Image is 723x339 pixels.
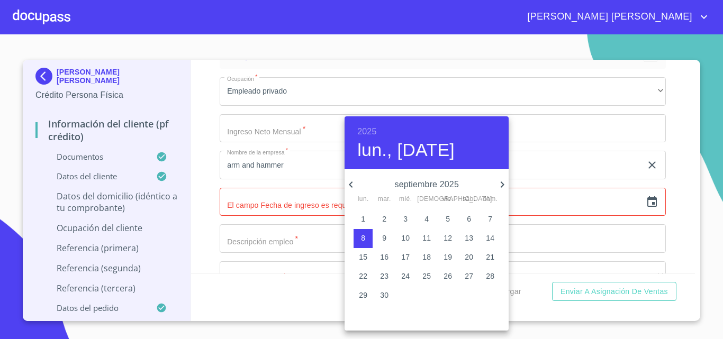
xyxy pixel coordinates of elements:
p: 19 [444,252,452,262]
p: 10 [401,233,410,243]
button: 25 [417,267,436,286]
button: 12 [438,229,457,248]
p: 12 [444,233,452,243]
p: 18 [422,252,431,262]
button: 19 [438,248,457,267]
button: lun., [DATE] [357,139,455,161]
p: 17 [401,252,410,262]
p: 29 [359,290,367,300]
button: 26 [438,267,457,286]
button: 13 [459,229,478,248]
p: 14 [486,233,494,243]
span: lun. [354,194,373,205]
button: 10 [396,229,415,248]
p: 9 [382,233,386,243]
button: 14 [481,229,500,248]
button: 23 [375,267,394,286]
span: mié. [396,194,415,205]
p: 11 [422,233,431,243]
p: septiembre 2025 [357,178,496,191]
button: 20 [459,248,478,267]
p: 6 [467,214,471,224]
button: 17 [396,248,415,267]
p: 2 [382,214,386,224]
button: 2 [375,210,394,229]
button: 30 [375,286,394,305]
p: 22 [359,271,367,281]
p: 1 [361,214,365,224]
button: 3 [396,210,415,229]
button: 27 [459,267,478,286]
button: 21 [481,248,500,267]
span: dom. [481,194,500,205]
p: 23 [380,271,388,281]
p: 16 [380,252,388,262]
p: 24 [401,271,410,281]
p: 13 [465,233,473,243]
p: 15 [359,252,367,262]
span: mar. [375,194,394,205]
button: 5 [438,210,457,229]
p: 5 [446,214,450,224]
button: 24 [396,267,415,286]
button: 2025 [357,124,376,139]
p: 7 [488,214,492,224]
p: 20 [465,252,473,262]
button: 6 [459,210,478,229]
button: 16 [375,248,394,267]
p: 4 [424,214,429,224]
button: 4 [417,210,436,229]
p: 30 [380,290,388,300]
p: 26 [444,271,452,281]
p: 3 [403,214,408,224]
button: 15 [354,248,373,267]
button: 22 [354,267,373,286]
button: 1 [354,210,373,229]
button: 9 [375,229,394,248]
button: 7 [481,210,500,229]
p: 27 [465,271,473,281]
button: 18 [417,248,436,267]
button: 29 [354,286,373,305]
p: 8 [361,233,365,243]
button: 28 [481,267,500,286]
p: 28 [486,271,494,281]
p: 25 [422,271,431,281]
span: vie. [438,194,457,205]
button: 8 [354,229,373,248]
span: sáb. [459,194,478,205]
button: 11 [417,229,436,248]
span: [DEMOGRAPHIC_DATA]. [417,194,436,205]
p: 21 [486,252,494,262]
